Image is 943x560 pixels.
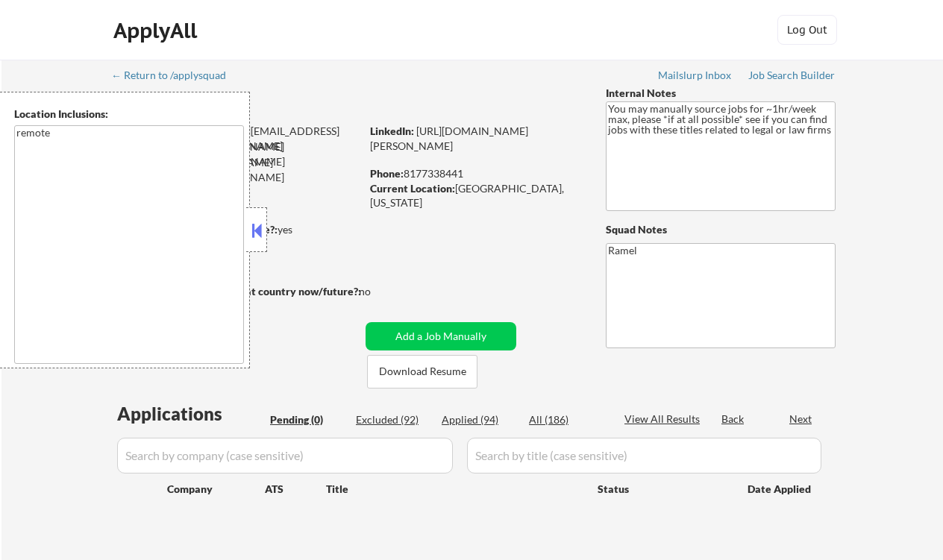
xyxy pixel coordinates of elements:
button: Log Out [777,15,837,45]
a: ← Return to /applysquad [111,69,240,84]
input: Search by company (case sensitive) [117,438,453,474]
button: Add a Job Manually [366,322,516,350]
a: Mailslurp Inbox [658,69,733,84]
div: [GEOGRAPHIC_DATA], [US_STATE] [370,181,581,210]
div: Job Search Builder [748,70,836,81]
div: Back [721,412,745,427]
a: [URL][DOMAIN_NAME][PERSON_NAME] [370,125,528,152]
div: Excluded (92) [356,412,430,427]
div: ATS [265,482,326,497]
div: ApplyAll [113,18,201,43]
div: Company [167,482,265,497]
div: Applied (94) [442,412,516,427]
strong: Phone: [370,167,404,180]
div: Location Inclusions: [14,107,244,122]
div: 8177338441 [370,166,581,181]
div: Mailslurp Inbox [658,70,733,81]
div: Squad Notes [606,222,836,237]
strong: LinkedIn: [370,125,414,137]
div: Internal Notes [606,86,836,101]
div: Next [789,412,813,427]
a: Job Search Builder [748,69,836,84]
div: ← Return to /applysquad [111,70,240,81]
button: Download Resume [367,355,477,388]
div: no [359,284,401,299]
div: Title [326,482,583,497]
div: View All Results [624,412,704,427]
input: Search by title (case sensitive) [467,438,821,474]
div: Applications [117,405,265,423]
div: Pending (0) [270,412,345,427]
div: Date Applied [748,482,813,497]
strong: Current Location: [370,182,455,195]
div: Status [598,475,726,502]
div: All (186) [529,412,604,427]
